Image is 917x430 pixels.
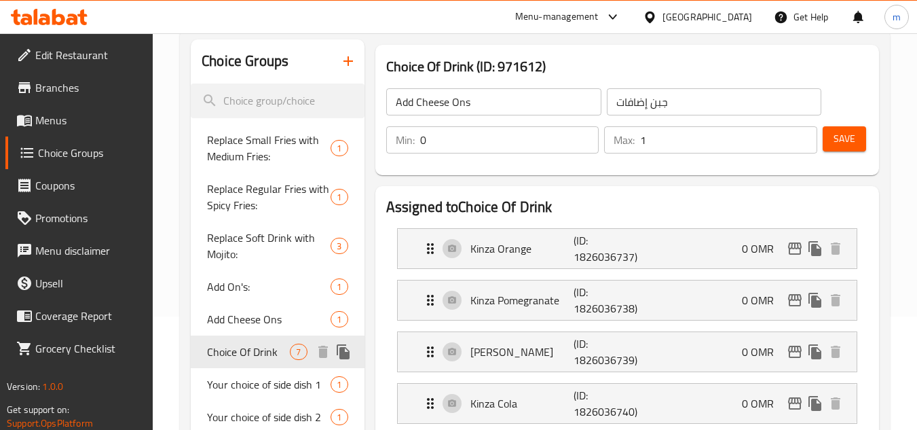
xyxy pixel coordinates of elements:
a: Upsell [5,267,153,300]
input: search [191,84,364,118]
p: (ID: 1826036739) [574,336,643,368]
p: (ID: 1826036740) [574,387,643,420]
div: Expand [398,332,857,372]
span: Coupons [35,177,143,194]
span: Add Cheese Ons [207,311,331,327]
h3: Choice Of Drink (ID: 971612) [386,56,868,77]
p: Kinza Pomegranate [470,292,574,308]
h2: Choice Groups [202,51,288,71]
a: Promotions [5,202,153,234]
a: Edit Restaurant [5,39,153,71]
button: duplicate [333,342,354,362]
li: Expand [386,274,868,326]
span: Your choice of side dish 2 [207,409,331,425]
button: edit [785,342,805,362]
span: Menus [35,112,143,128]
p: (ID: 1826036737) [574,232,643,265]
div: Choices [331,409,348,425]
span: Version: [7,378,40,395]
span: Replace Small Fries with Medium Fries: [207,132,331,164]
button: delete [825,290,846,310]
div: Replace Soft Drink with Mojito:3 [191,221,364,270]
span: m [893,10,901,24]
li: Expand [386,326,868,378]
div: Add On's:1 [191,270,364,303]
span: 7 [291,346,306,359]
div: Expand [398,229,857,268]
a: Coverage Report [5,300,153,332]
span: 3 [331,240,347,253]
div: Choices [331,238,348,254]
div: Add Cheese Ons1 [191,303,364,336]
p: 0 OMR [742,240,785,257]
span: 1 [331,411,347,424]
span: Choice Of Drink [207,344,290,360]
a: Choice Groups [5,137,153,169]
p: (ID: 1826036738) [574,284,643,317]
button: delete [313,342,333,362]
div: Choice Of Drink7deleteduplicate [191,336,364,368]
a: Menu disclaimer [5,234,153,267]
div: Choices [331,311,348,327]
span: 1 [331,313,347,326]
span: Your choice of side dish 1 [207,376,331,393]
button: edit [785,290,805,310]
span: Branches [35,79,143,96]
button: delete [825,393,846,414]
div: Choices [331,376,348,393]
li: Expand [386,223,868,274]
div: [GEOGRAPHIC_DATA] [662,10,752,24]
span: 1 [331,191,347,204]
span: Coverage Report [35,308,143,324]
div: Replace Small Fries with Medium Fries:1 [191,124,364,173]
button: Save [823,126,866,151]
a: Coupons [5,169,153,202]
h2: Assigned to Choice Of Drink [386,197,868,217]
span: 1 [331,378,347,391]
div: Expand [398,384,857,423]
span: Promotions [35,210,143,226]
span: Save [834,130,855,147]
p: Max: [614,132,635,148]
a: Branches [5,71,153,104]
p: Kinza Orange [470,240,574,257]
button: edit [785,238,805,259]
div: Choices [331,140,348,156]
span: Edit Restaurant [35,47,143,63]
a: Menus [5,104,153,137]
button: duplicate [805,238,825,259]
span: Get support on: [7,401,69,418]
p: [PERSON_NAME] [470,344,574,360]
div: Your choice of side dish 11 [191,368,364,401]
p: Kinza Cola [470,395,574,412]
button: edit [785,393,805,414]
div: Replace Regular Fries with Spicy Fries:1 [191,173,364,221]
button: duplicate [805,290,825,310]
button: delete [825,238,846,259]
li: Expand [386,378,868,429]
span: Menu disclaimer [35,243,143,259]
span: 1.0.0 [42,378,63,395]
p: 0 OMR [742,395,785,412]
span: Replace Regular Fries with Spicy Fries: [207,181,331,213]
button: duplicate [805,342,825,362]
button: delete [825,342,846,362]
a: Grocery Checklist [5,332,153,365]
div: Menu-management [515,9,599,25]
div: Choices [290,344,307,360]
span: Add On's: [207,279,331,295]
span: Replace Soft Drink with Mojito: [207,230,331,262]
p: 0 OMR [742,344,785,360]
span: Choice Groups [38,145,143,161]
div: Choices [331,189,348,205]
span: Upsell [35,275,143,291]
div: Choices [331,279,348,295]
span: Grocery Checklist [35,340,143,357]
div: Expand [398,281,857,320]
p: Min: [396,132,415,148]
p: 0 OMR [742,292,785,308]
span: 1 [331,281,347,293]
button: duplicate [805,393,825,414]
span: 1 [331,142,347,155]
